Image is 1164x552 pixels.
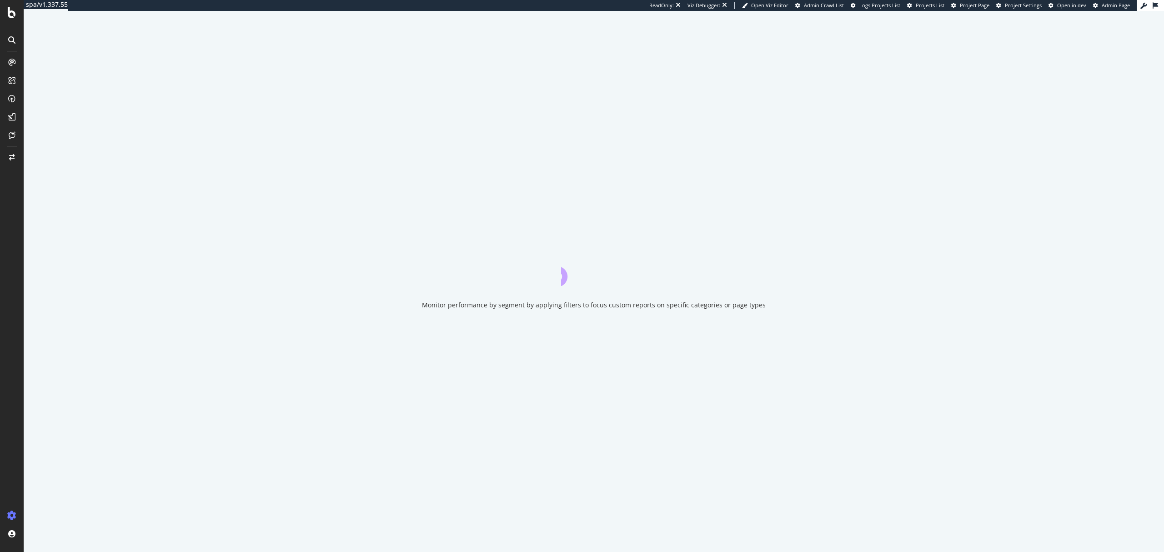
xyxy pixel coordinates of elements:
[996,2,1042,9] a: Project Settings
[795,2,844,9] a: Admin Crawl List
[907,2,944,9] a: Projects List
[751,2,788,9] span: Open Viz Editor
[1057,2,1086,9] span: Open in dev
[859,2,900,9] span: Logs Projects List
[1049,2,1086,9] a: Open in dev
[851,2,900,9] a: Logs Projects List
[960,2,989,9] span: Project Page
[1102,2,1130,9] span: Admin Page
[649,2,674,9] div: ReadOnly:
[561,253,627,286] div: animation
[1005,2,1042,9] span: Project Settings
[687,2,720,9] div: Viz Debugger:
[742,2,788,9] a: Open Viz Editor
[951,2,989,9] a: Project Page
[916,2,944,9] span: Projects List
[422,301,766,310] div: Monitor performance by segment by applying filters to focus custom reports on specific categories...
[1093,2,1130,9] a: Admin Page
[804,2,844,9] span: Admin Crawl List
